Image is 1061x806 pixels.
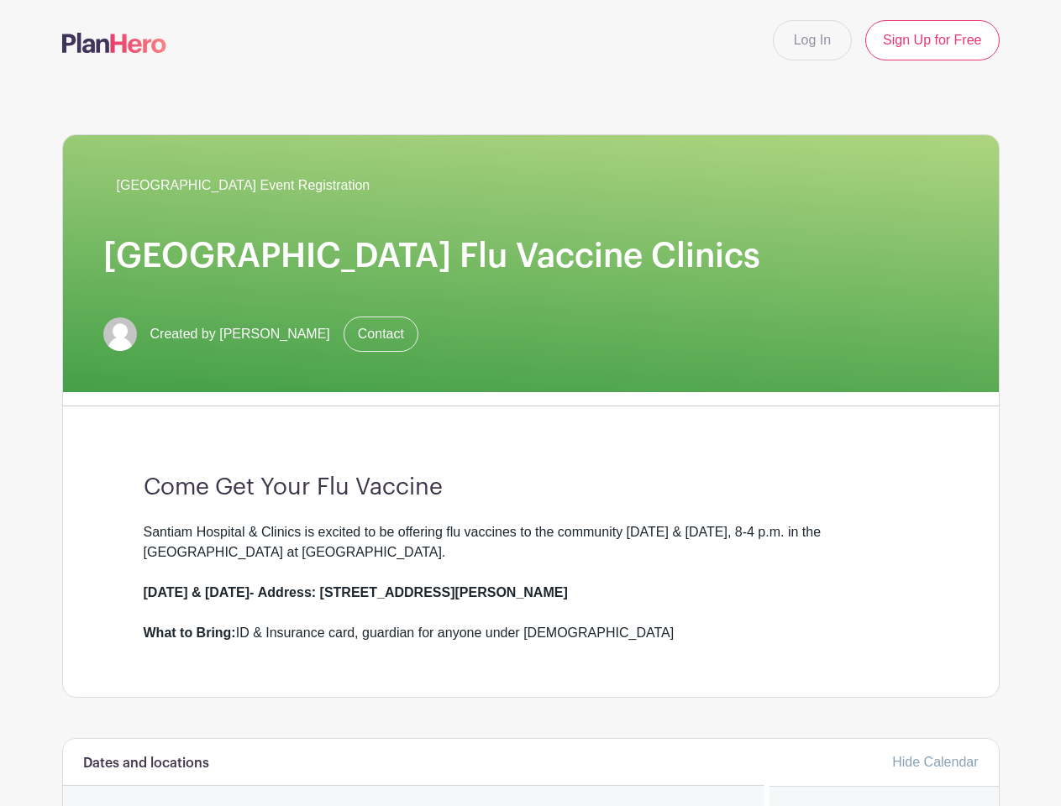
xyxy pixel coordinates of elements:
[344,317,418,352] a: Contact
[103,236,959,276] h1: [GEOGRAPHIC_DATA] Flu Vaccine Clinics
[144,522,918,643] div: Santiam Hospital & Clinics is excited to be offering flu vaccines to the community [DATE] & [DATE...
[62,33,166,53] img: logo-507f7623f17ff9eddc593b1ce0a138ce2505c220e1c5a4e2b4648c50719b7d32.svg
[144,585,568,640] strong: Address: [STREET_ADDRESS][PERSON_NAME] What to Bring:
[144,585,255,599] strong: [DATE] & [DATE]-
[103,317,137,351] img: default-ce2991bfa6775e67f084385cd625a349d9dcbb7a52a09fb2fda1e96e2d18dcdb.png
[150,324,330,344] span: Created by [PERSON_NAME]
[83,756,209,772] h6: Dates and locations
[892,755,978,769] a: Hide Calendar
[773,20,852,60] a: Log In
[865,20,999,60] a: Sign Up for Free
[117,175,370,196] span: [GEOGRAPHIC_DATA] Event Registration
[144,474,918,502] h3: Come Get Your Flu Vaccine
